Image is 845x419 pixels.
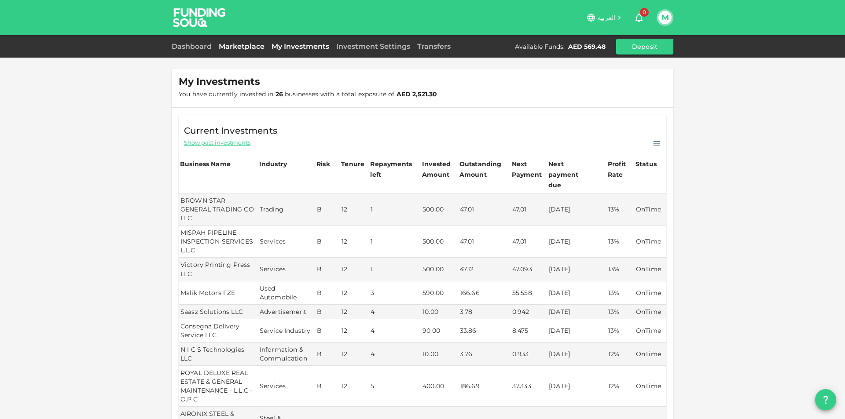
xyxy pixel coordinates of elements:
td: 12 [340,226,369,258]
div: Industry [259,159,287,169]
div: Profit Rate [608,159,633,180]
div: Tenure [341,159,364,169]
div: Next Payment [512,159,546,180]
td: 500.00 [421,226,458,258]
div: Repayments left [370,159,414,180]
td: B [315,319,340,342]
td: [DATE] [547,258,606,281]
td: Malik Motors FZE [179,281,258,305]
td: B [315,193,340,226]
td: 12 [340,305,369,319]
td: 12% [606,342,634,366]
div: Next payment due [548,159,592,190]
td: 1 [369,226,421,258]
td: [DATE] [547,226,606,258]
td: 47.01 [511,226,547,258]
strong: 26 [276,90,283,98]
td: 55.558 [511,281,547,305]
td: Consegna Delivery Service LLC [179,319,258,342]
td: 0.942 [511,305,547,319]
a: Investment Settings [333,42,414,51]
span: Show past investments [184,138,250,147]
td: 47.01 [458,193,511,226]
button: question [815,389,836,410]
div: Status [636,159,658,169]
td: OnTime [634,193,666,226]
div: Invested Amount [422,159,457,180]
td: [DATE] [547,366,606,407]
td: B [315,342,340,366]
td: Saasz Solutions LLC [179,305,258,319]
td: OnTime [634,258,666,281]
span: You have currently invested in businesses with a total exposure of [179,90,437,98]
div: Business Name [180,159,231,169]
td: OnTime [634,226,666,258]
td: B [315,305,340,319]
td: 3.76 [458,342,511,366]
button: 0 [630,9,648,26]
td: 500.00 [421,258,458,281]
td: B [315,281,340,305]
span: Current Investments [184,124,277,138]
td: Trading [258,193,315,226]
td: B [315,366,340,407]
a: Marketplace [215,42,268,51]
span: 0 [640,8,649,17]
a: My Investments [268,42,333,51]
td: 4 [369,342,421,366]
td: B [315,258,340,281]
td: 12 [340,193,369,226]
td: Victory Printing Press LLC [179,258,258,281]
div: Risk [316,159,334,169]
strong: AED 2,521.30 [397,90,437,98]
td: B [315,226,340,258]
td: ROYAL DELUXE REAL ESTATE & GENERAL MAINTENANCE - L.L.C - O.P.C [179,366,258,407]
span: العربية [598,14,615,22]
td: OnTime [634,281,666,305]
td: 12 [340,281,369,305]
td: [DATE] [547,342,606,366]
span: My Investments [179,76,260,88]
td: 47.01 [511,193,547,226]
td: [DATE] [547,281,606,305]
td: Service Industry [258,319,315,342]
td: 10.00 [421,342,458,366]
td: BROWN STAR GENERAL TRADING CO LLC [179,193,258,226]
td: 12% [606,366,634,407]
td: 33.86 [458,319,511,342]
td: 47.12 [458,258,511,281]
td: 12 [340,258,369,281]
td: 13% [606,319,634,342]
td: OnTime [634,305,666,319]
td: 47.093 [511,258,547,281]
td: 3 [369,281,421,305]
td: 8.475 [511,319,547,342]
td: 13% [606,305,634,319]
td: 12 [340,342,369,366]
td: OnTime [634,342,666,366]
td: [DATE] [547,319,606,342]
td: 400.00 [421,366,458,407]
td: 166.66 [458,281,511,305]
td: 0.933 [511,342,547,366]
td: 500.00 [421,193,458,226]
td: [DATE] [547,305,606,319]
td: OnTime [634,319,666,342]
td: MISPAH PIPELINE INSPECTION SERVICES L.L.C [179,226,258,258]
td: Used Automobile [258,281,315,305]
td: 186.69 [458,366,511,407]
td: 5 [369,366,421,407]
a: Dashboard [172,42,215,51]
td: 12 [340,319,369,342]
button: M [658,11,672,24]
